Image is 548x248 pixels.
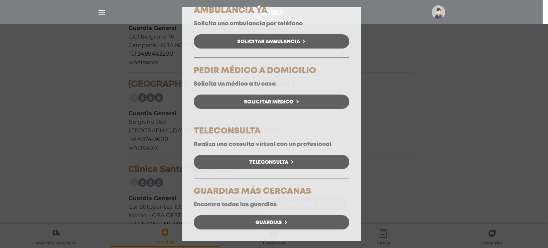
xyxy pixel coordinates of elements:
[237,39,300,44] span: Solicitar Ambulancia
[194,20,349,27] p: Solicita una ambulancia por teléfono
[194,6,349,15] h5: AMBULANCIA YA
[194,34,349,49] a: Solicitar Ambulancia
[244,100,294,105] span: Solicitar Médico
[194,201,349,208] p: Encontra todas las guardias
[255,220,282,225] span: Guardias
[194,67,349,75] h5: PEDIR MÉDICO A DOMICILIO
[249,160,288,165] span: Teleconsulta
[194,187,349,196] h5: GUARDIAS MÁS CERCANAS
[194,127,349,136] h5: TELECONSULTA
[194,141,349,148] p: Realiza una consulta virtual con un profesional
[194,81,349,87] p: Solicita un médico a tu casa
[194,215,349,229] a: Guardias
[194,155,349,169] a: Teleconsulta
[194,95,349,109] a: Solicitar Médico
